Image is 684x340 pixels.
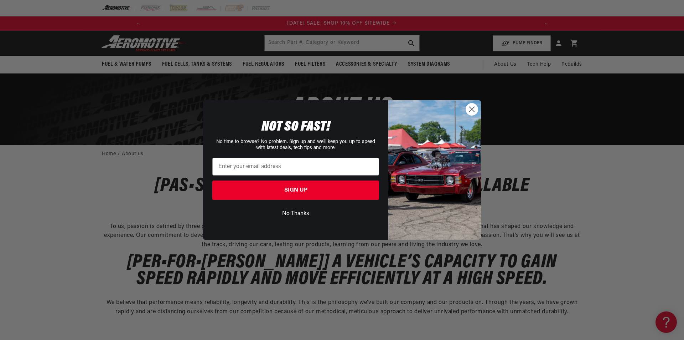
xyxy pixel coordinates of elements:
button: SIGN UP [212,181,379,200]
button: Close dialog [466,103,478,116]
span: NOT SO FAST! [261,120,330,134]
span: No time to browse? No problem. Sign up and we'll keep you up to speed with latest deals, tech tip... [216,139,375,151]
button: No Thanks [212,207,379,220]
img: 85cdd541-2605-488b-b08c-a5ee7b438a35.jpeg [388,100,481,239]
input: Enter your email address [212,158,379,176]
